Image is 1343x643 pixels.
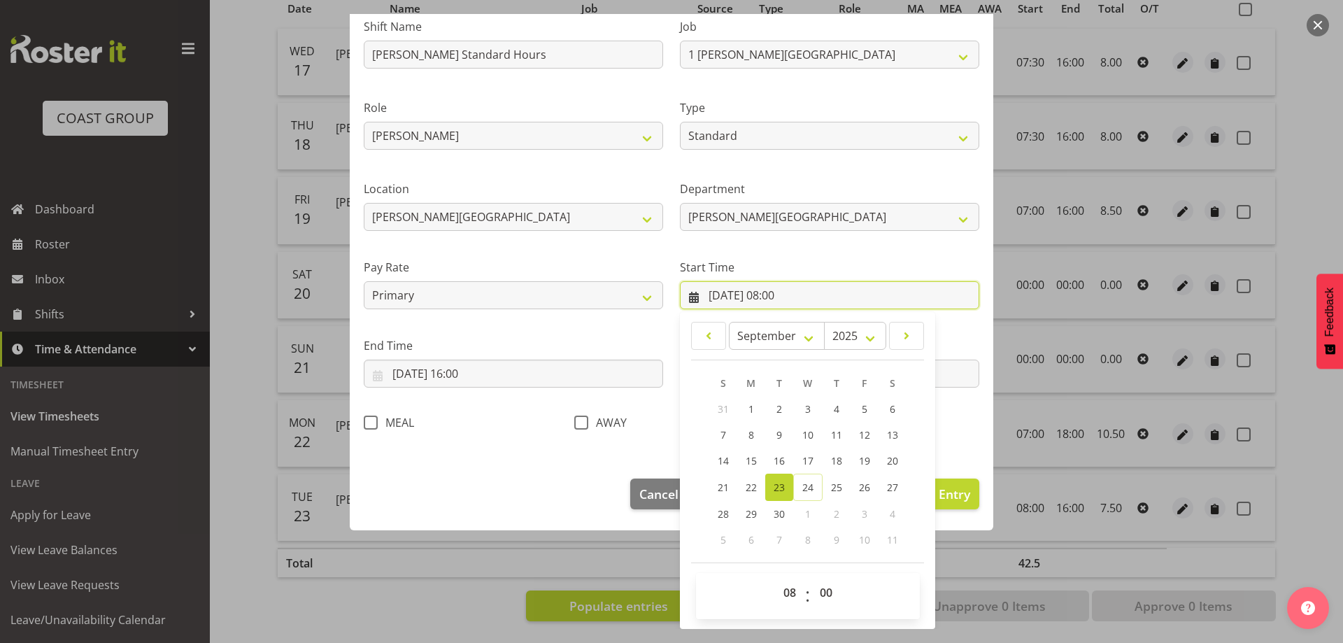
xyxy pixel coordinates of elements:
[879,448,907,474] a: 20
[364,41,663,69] input: Shift Name
[805,402,811,416] span: 3
[765,501,793,527] a: 30
[831,454,842,467] span: 18
[851,422,879,448] a: 12
[862,376,867,390] span: F
[364,259,663,276] label: Pay Rate
[831,428,842,441] span: 11
[737,448,765,474] a: 15
[639,485,678,503] span: Cancel
[709,422,737,448] a: 7
[823,396,851,422] a: 4
[887,454,898,467] span: 20
[709,448,737,474] a: 14
[718,507,729,521] span: 28
[879,396,907,422] a: 6
[774,481,785,494] span: 23
[720,533,726,546] span: 5
[823,448,851,474] a: 18
[718,402,729,416] span: 31
[776,402,782,416] span: 2
[378,416,414,430] span: MEAL
[364,360,663,388] input: Click to select...
[805,507,811,521] span: 1
[862,402,867,416] span: 5
[748,402,754,416] span: 1
[737,501,765,527] a: 29
[859,481,870,494] span: 26
[588,416,627,430] span: AWAY
[720,428,726,441] span: 7
[834,533,839,546] span: 9
[364,99,663,116] label: Role
[737,396,765,422] a: 1
[887,428,898,441] span: 13
[1323,288,1336,337] span: Feedback
[746,481,757,494] span: 22
[823,422,851,448] a: 11
[890,402,895,416] span: 6
[834,376,839,390] span: T
[765,422,793,448] a: 9
[1316,274,1343,369] button: Feedback - Show survey
[802,454,813,467] span: 17
[748,428,754,441] span: 8
[834,507,839,521] span: 2
[680,99,979,116] label: Type
[803,376,812,390] span: W
[793,448,823,474] a: 17
[364,337,663,354] label: End Time
[765,474,793,501] a: 23
[720,376,726,390] span: S
[887,533,898,546] span: 11
[1301,601,1315,615] img: help-xxl-2.png
[737,474,765,501] a: 22
[802,481,813,494] span: 24
[630,479,688,509] button: Cancel
[862,507,867,521] span: 3
[765,448,793,474] a: 16
[831,481,842,494] span: 25
[718,454,729,467] span: 14
[718,481,729,494] span: 21
[890,507,895,521] span: 4
[737,422,765,448] a: 8
[709,474,737,501] a: 21
[879,474,907,501] a: 27
[680,181,979,197] label: Department
[892,486,970,502] span: Update Entry
[774,454,785,467] span: 16
[793,474,823,501] a: 24
[859,428,870,441] span: 12
[680,281,979,309] input: Click to select...
[746,454,757,467] span: 15
[851,396,879,422] a: 5
[887,481,898,494] span: 27
[851,448,879,474] a: 19
[746,507,757,521] span: 29
[680,259,979,276] label: Start Time
[776,428,782,441] span: 9
[364,181,663,197] label: Location
[774,507,785,521] span: 30
[802,428,813,441] span: 10
[859,533,870,546] span: 10
[805,533,811,546] span: 8
[765,396,793,422] a: 2
[680,18,979,35] label: Job
[805,579,810,614] span: :
[364,18,663,35] label: Shift Name
[748,533,754,546] span: 6
[890,376,895,390] span: S
[823,474,851,501] a: 25
[776,533,782,546] span: 7
[746,376,755,390] span: M
[776,376,782,390] span: T
[834,402,839,416] span: 4
[851,474,879,501] a: 26
[793,422,823,448] a: 10
[793,396,823,422] a: 3
[709,501,737,527] a: 28
[879,422,907,448] a: 13
[859,454,870,467] span: 19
